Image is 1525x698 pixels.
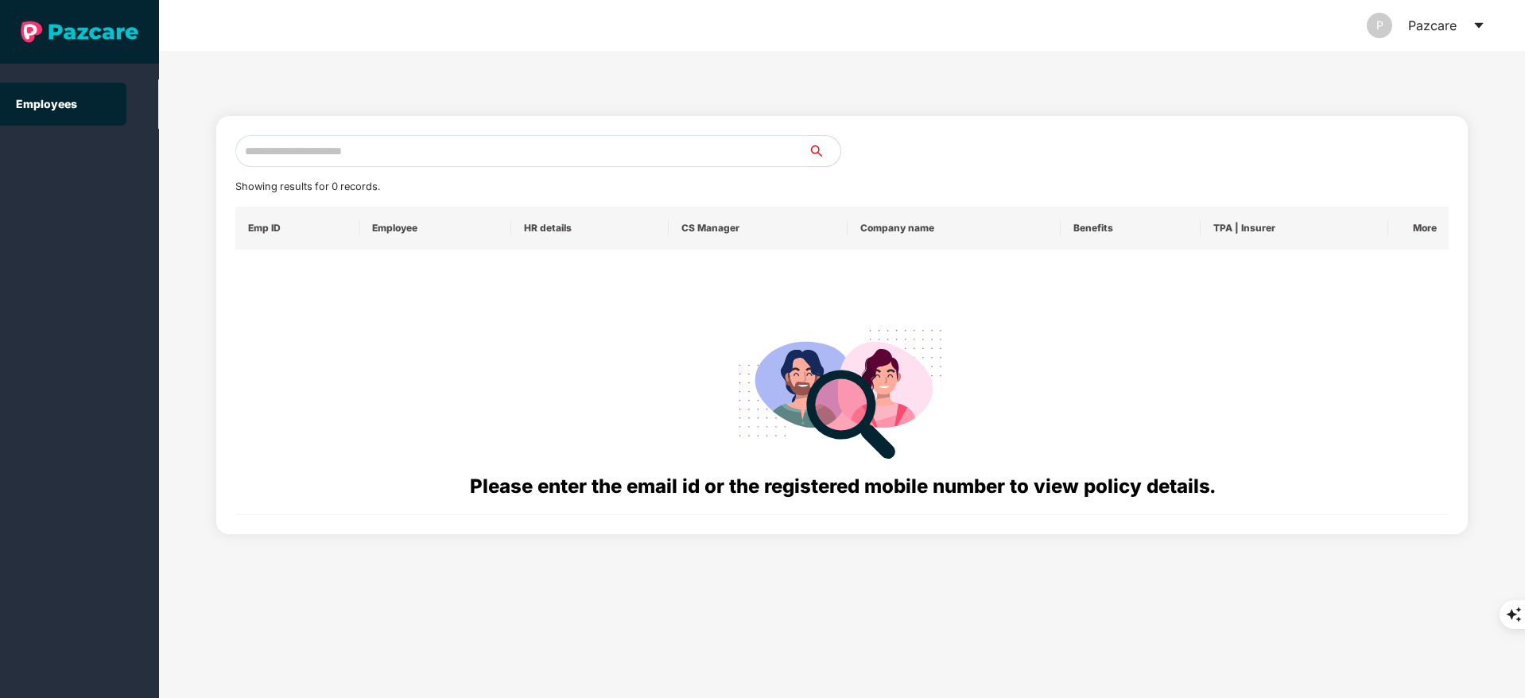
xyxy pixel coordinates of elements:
[1388,207,1449,250] th: More
[470,475,1215,498] span: Please enter the email id or the registered mobile number to view policy details.
[848,207,1061,250] th: Company name
[16,97,77,111] a: Employees
[235,207,360,250] th: Emp ID
[235,180,380,192] span: Showing results for 0 records.
[1376,13,1383,38] span: P
[808,135,841,167] button: search
[359,207,511,250] th: Employee
[728,310,957,471] img: svg+xml;base64,PHN2ZyB4bWxucz0iaHR0cDovL3d3dy53My5vcmcvMjAwMC9zdmciIHdpZHRoPSIyODgiIGhlaWdodD0iMj...
[1061,207,1201,250] th: Benefits
[669,207,848,250] th: CS Manager
[1201,207,1388,250] th: TPA | Insurer
[808,145,840,157] span: search
[511,207,668,250] th: HR details
[1473,19,1485,32] span: caret-down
